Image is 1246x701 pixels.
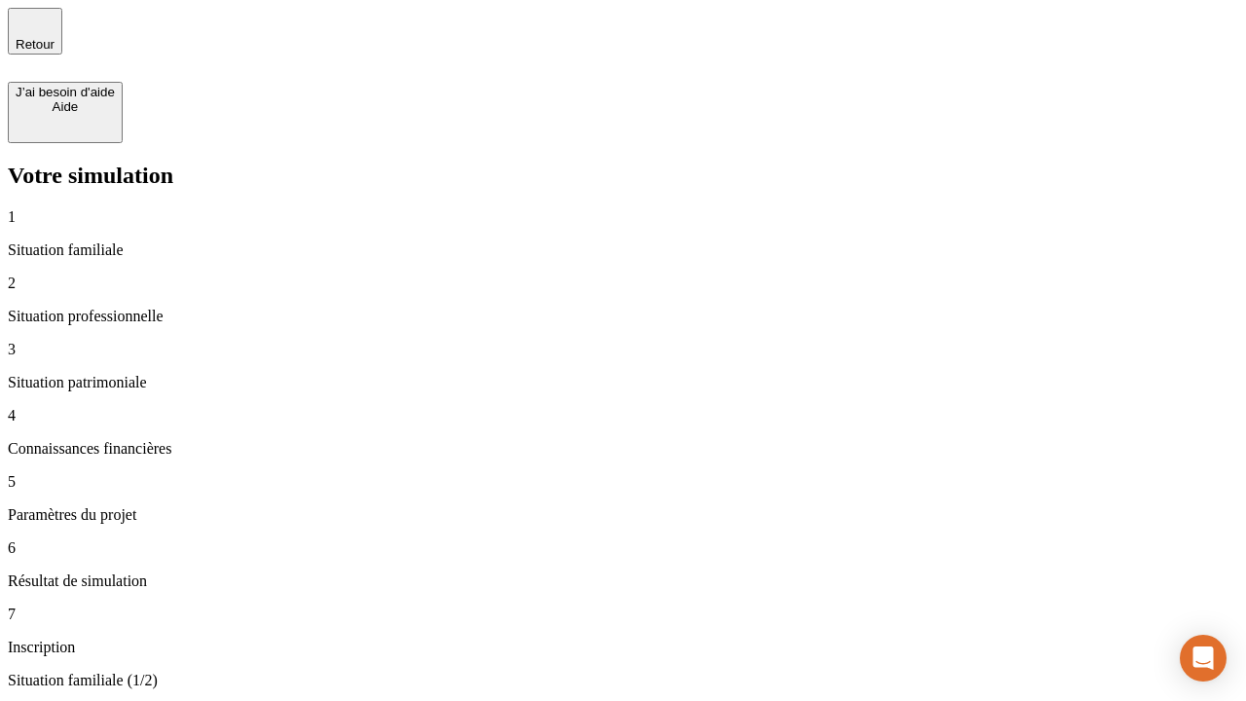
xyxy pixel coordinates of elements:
[8,374,1238,391] p: Situation patrimoniale
[8,308,1238,325] p: Situation professionnelle
[8,241,1238,259] p: Situation familiale
[16,99,115,114] div: Aide
[8,572,1238,590] p: Résultat de simulation
[8,275,1238,292] p: 2
[8,539,1238,557] p: 6
[8,506,1238,524] p: Paramètres du projet
[8,606,1238,623] p: 7
[16,85,115,99] div: J’ai besoin d'aide
[8,341,1238,358] p: 3
[8,8,62,55] button: Retour
[1180,635,1227,682] div: Open Intercom Messenger
[8,440,1238,458] p: Connaissances financières
[8,82,123,143] button: J’ai besoin d'aideAide
[16,37,55,52] span: Retour
[8,473,1238,491] p: 5
[8,163,1238,189] h2: Votre simulation
[8,407,1238,424] p: 4
[8,208,1238,226] p: 1
[8,672,1238,689] p: Situation familiale (1/2)
[8,639,1238,656] p: Inscription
